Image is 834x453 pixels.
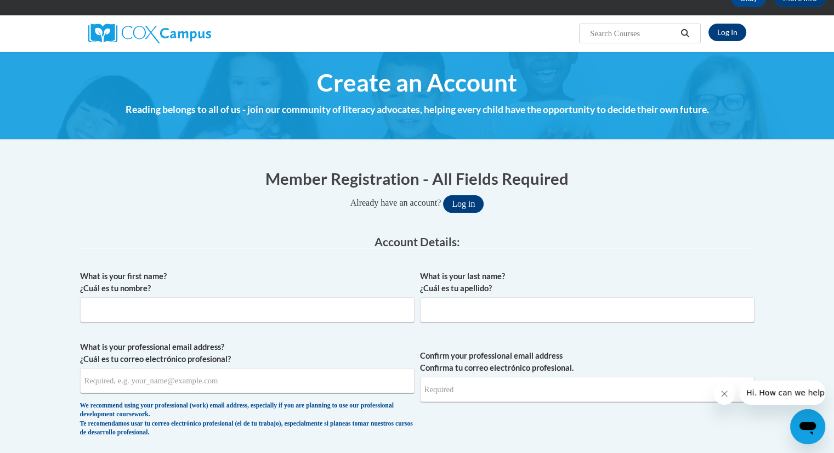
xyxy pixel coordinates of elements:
input: Search Courses [589,27,677,40]
button: Search [677,27,693,40]
iframe: Close message [713,383,735,405]
span: Create an Account [317,68,517,97]
label: What is your last name? ¿Cuál es tu apellido? [420,270,754,295]
button: Log in [443,195,484,213]
div: We recommend using your professional (work) email address, especially if you are planning to use ... [80,401,415,438]
label: What is your first name? ¿Cuál es tu nombre? [80,270,415,295]
span: Hi. How can we help? [7,8,89,16]
img: Cox Campus [88,24,211,43]
span: Already have an account? [350,198,441,207]
input: Metadata input [80,368,415,393]
a: Log In [708,24,746,41]
span: Account Details: [375,235,460,248]
label: Confirm your professional email address Confirma tu correo electrónico profesional. [420,350,754,374]
input: Metadata input [80,297,415,322]
label: What is your professional email address? ¿Cuál es tu correo electrónico profesional? [80,341,415,365]
h4: Reading belongs to all of us - join our community of literacy advocates, helping every child have... [80,103,754,117]
h1: Member Registration - All Fields Required [80,167,754,190]
input: Metadata input [420,297,754,322]
input: Required [420,377,754,402]
iframe: Button to launch messaging window [790,409,825,444]
iframe: Message from company [740,381,825,405]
